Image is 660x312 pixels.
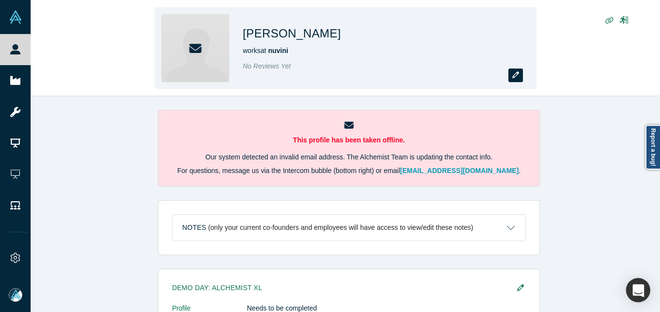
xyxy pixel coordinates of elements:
button: Notes (only your current co-founders and employees will have access to view/edit these notes) [173,215,525,241]
p: (only your current co-founders and employees will have access to view/edit these notes) [208,224,473,232]
h3: Notes [182,223,206,233]
a: [EMAIL_ADDRESS][DOMAIN_NAME] [400,167,519,174]
p: This profile has been taken offline. [172,135,526,145]
span: works at [243,47,288,54]
h3: Demo Day: Alchemist XL [172,283,512,293]
a: Report a bug! [645,125,660,170]
img: Mia Scott's Account [9,288,22,302]
span: No Reviews Yet [243,62,291,70]
img: Alchemist Vault Logo [9,10,22,24]
p: For questions, message us via the Intercom bubble (bottom right) or email . [172,166,526,176]
h1: [PERSON_NAME] [243,25,341,42]
p: Our system detected an invalid email address. The Alchemist Team is updating the contact info. [172,152,526,162]
a: nuvini [268,47,288,54]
